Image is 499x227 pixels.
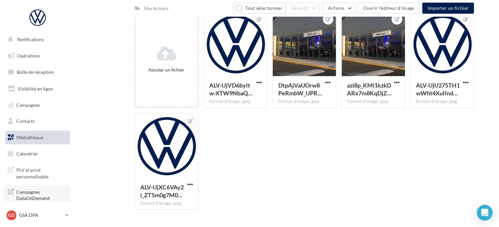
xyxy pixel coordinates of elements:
[4,98,71,112] a: Campagnes
[16,135,43,140] span: Médiathèque
[347,82,391,97] span: azi8p_KMl1kzkDARx7m8KqDjZN3HRn9kPKaZZU_RJrdDRbrQ1Cu1gGNM-YSsg5xG1OdRXTraiBUYiIwmVg=s0
[4,49,71,63] a: Opérations
[4,147,71,161] a: Calendrier
[4,131,71,144] a: Médiathèque
[5,209,70,221] a: GD GSA DPA
[4,65,71,79] a: Boîte de réception
[416,99,469,105] div: Format d'image: jpeg
[209,82,252,97] span: ALV-UjVD6byItw-XTW9NbaQgJlAzEqjxmi2AxEatUrwCTh64mEBoH3jE
[19,212,62,219] p: GSA DPA
[16,166,67,180] span: PLV et print personnalisable
[285,3,320,14] button: Gérer(0)
[140,201,193,206] div: Format d'image: jpeg
[16,187,67,202] span: Campagnes DataOnDemand
[278,99,331,105] div: Format d'image: jpeg
[416,82,460,97] span: ALV-UjU275TH1wWht4XuIIndZhflSSu8I-Q5Wm-b1MhgrSggJ98Qe-NL
[4,33,69,46] button: Notifications
[17,69,54,75] span: Boîte de réception
[303,6,309,11] span: (0)
[138,67,195,73] div: Ajouter un fichier
[328,5,344,11] span: Actions
[16,151,38,156] span: Calendrier
[16,102,40,107] span: Campagnes
[18,86,53,91] span: Visibilité en ligne
[144,5,168,12] div: Mes fichiers
[17,53,40,58] span: Opérations
[4,82,71,96] a: Visibilité en ligne
[422,3,474,14] button: Importer un fichier
[278,82,322,97] span: DtpAjVaUOrw8PeRmbW_UPRdiF8Nu76UJdHTpYjUcxT-aGu5zmeXdomuG7xapovKW6RCgtCaJ3-lhQk9Bcg=s0
[4,114,71,128] a: Contacts
[209,99,262,105] div: Format d'image: jpeg
[17,37,44,42] span: Notifications
[8,212,15,219] span: GD
[4,185,71,204] a: Campagnes DataOnDemand
[427,5,469,11] span: Importer un fichier
[140,184,184,199] span: ALV-UjXC6VAy2i_ZT5m0g7M0udMH_otqXiR9A8CjsZDEGw9C-XUNvgQt
[16,118,35,124] span: Contacts
[358,3,420,14] button: Ouvrir l'éditeur d'image
[347,99,400,105] div: Format d'image: jpeg
[233,3,285,14] button: Tout sélectionner
[477,205,492,220] div: Open Intercom Messenger
[322,3,355,14] button: Actions
[4,163,71,182] a: PLV et print personnalisable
